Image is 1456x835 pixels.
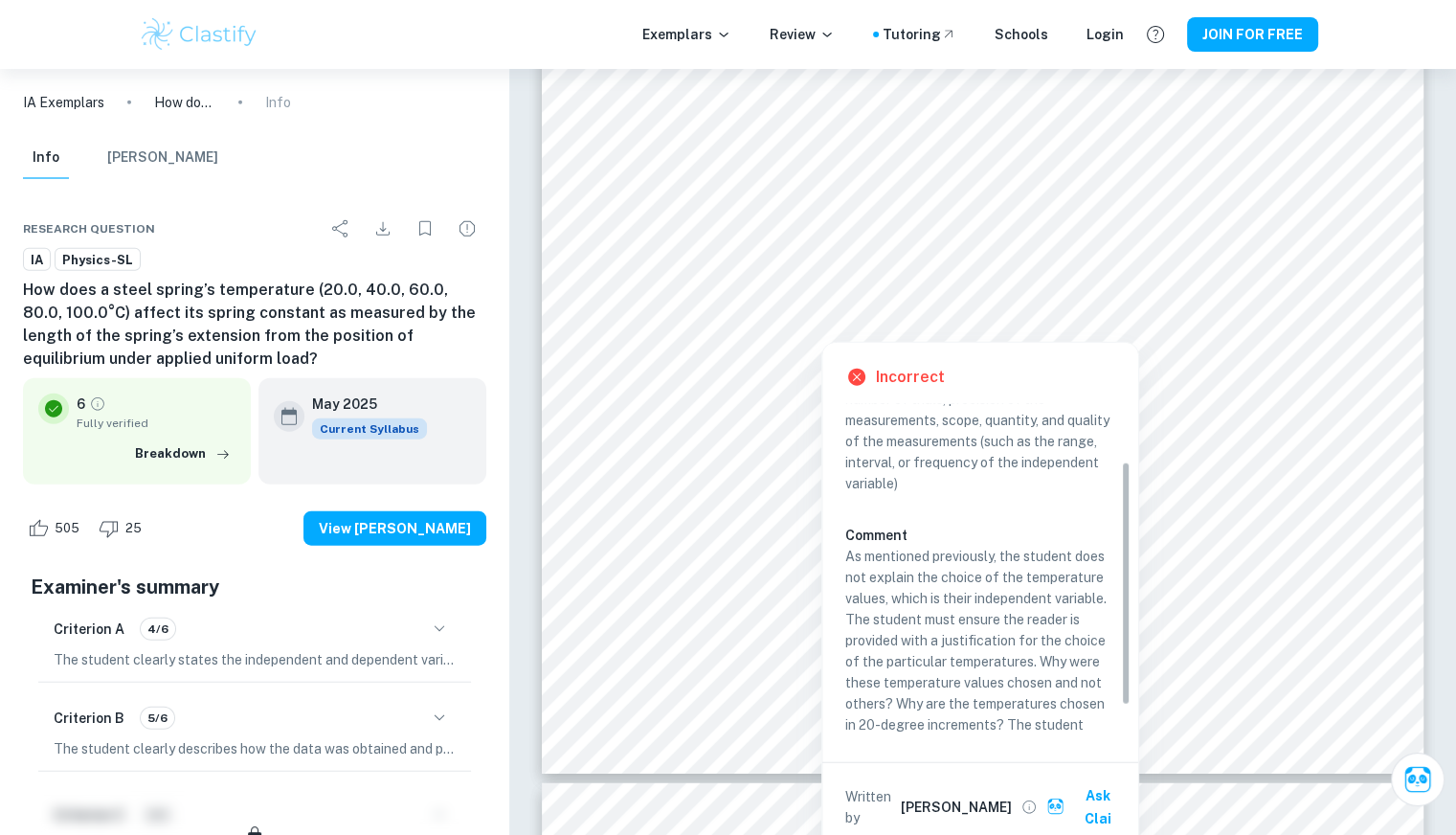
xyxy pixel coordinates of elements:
[1086,24,1124,45] a: Login
[115,519,152,538] span: 25
[130,440,235,468] button: Breakdown
[24,251,50,270] span: IA
[54,708,124,729] h6: Criterion B
[876,366,945,389] h6: Incorrect
[141,621,175,638] span: 4/6
[265,92,291,113] p: Info
[56,251,140,270] span: Physics-SL
[107,137,218,179] button: [PERSON_NAME]
[312,418,427,440] div: This exemplar is based on the current syllabus. Feel free to refer to it for inspiration/ideas wh...
[845,347,1115,494] p: There is a discussion regarding the student’s choice of the following aspects; number of trials, ...
[54,649,456,670] p: The student clearly states the independent and dependent variables in the research question, prov...
[23,92,104,113] a: IA Exemplars
[141,710,174,727] span: 5/6
[23,279,486,371] h6: How does a steel spring’s temperature (20.0, 40.0, 60.0, 80.0, 100.0°C) affect its spring constan...
[89,395,106,413] a: Grade fully verified
[1046,798,1064,816] img: clai.svg
[23,513,90,544] div: Like
[23,137,69,179] button: Info
[77,394,85,415] p: 6
[406,210,444,248] div: Bookmark
[1139,18,1172,51] button: Help and Feedback
[54,738,456,759] p: The student clearly describes how the data was obtained and processed, providing a detailed accou...
[77,415,235,432] span: Fully verified
[1391,753,1445,806] button: Ask Clai
[845,546,1115,778] p: As mentioned previously, the student does not explain the choice of the temperature values, which...
[303,511,486,546] button: View [PERSON_NAME]
[642,24,731,45] p: Exemplars
[54,619,124,640] h6: Criterion A
[995,24,1048,45] a: Schools
[44,519,90,538] span: 505
[312,394,412,415] h6: May 2025
[94,513,152,544] div: Dislike
[312,418,427,440] span: Current Syllabus
[770,24,835,45] p: Review
[322,210,360,248] div: Share
[901,797,1012,818] h6: [PERSON_NAME]
[845,786,897,828] p: Written by
[1016,794,1042,821] button: View full profile
[883,24,956,45] a: Tutoring
[55,248,141,272] a: Physics-SL
[139,15,260,54] img: Clastify logo
[364,210,402,248] div: Download
[1187,17,1318,52] button: JOIN FOR FREE
[31,573,479,601] h5: Examiner's summary
[448,210,486,248] div: Report issue
[845,525,1115,546] h6: Comment
[23,220,155,237] span: Research question
[154,92,215,113] p: How does a steel spring’s temperature (20.0, 40.0, 60.0, 80.0, 100.0°C) affect its spring constan...
[23,248,51,272] a: IA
